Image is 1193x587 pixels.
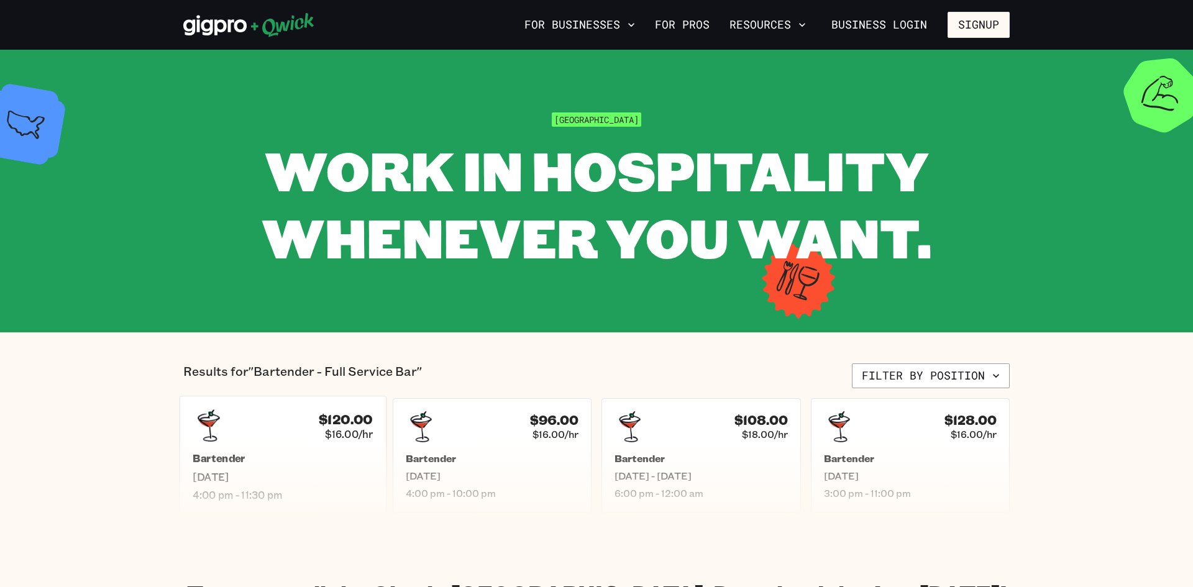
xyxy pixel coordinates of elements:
span: [DATE] [193,470,373,483]
a: $120.00$16.00/hrBartender[DATE]4:00 pm - 11:30 pm [180,396,386,514]
a: $128.00$16.00/hrBartender[DATE]3:00 pm - 11:00 pm [811,398,1010,512]
h5: Bartender [193,452,373,465]
span: [DATE] [406,470,579,482]
span: $16.00/hr [533,428,578,440]
span: 4:00 pm - 10:00 pm [406,487,579,499]
button: Signup [948,12,1010,38]
h5: Bartender [824,452,997,465]
span: 6:00 pm - 12:00 am [615,487,788,499]
a: Business Login [821,12,938,38]
span: $16.00/hr [325,427,373,440]
a: For Pros [650,14,715,35]
button: Filter by position [852,363,1010,388]
h4: $128.00 [944,412,997,428]
p: Results for "Bartender - Full Service Bar" [183,363,422,388]
button: Resources [724,14,811,35]
button: For Businesses [519,14,640,35]
a: $108.00$18.00/hrBartender[DATE] - [DATE]6:00 pm - 12:00 am [601,398,801,512]
span: 4:00 pm - 11:30 pm [193,488,373,501]
h4: $120.00 [319,411,373,427]
h5: Bartender [615,452,788,465]
span: $16.00/hr [951,428,997,440]
span: [GEOGRAPHIC_DATA] [552,112,641,127]
span: WORK IN HOSPITALITY WHENEVER YOU WANT. [262,134,931,273]
h5: Bartender [406,452,579,465]
a: $96.00$16.00/hrBartender[DATE]4:00 pm - 10:00 pm [393,398,592,512]
h4: $96.00 [530,412,578,428]
span: [DATE] - [DATE] [615,470,788,482]
span: $18.00/hr [742,428,788,440]
h4: $108.00 [734,412,788,428]
span: [DATE] [824,470,997,482]
span: 3:00 pm - 11:00 pm [824,487,997,499]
